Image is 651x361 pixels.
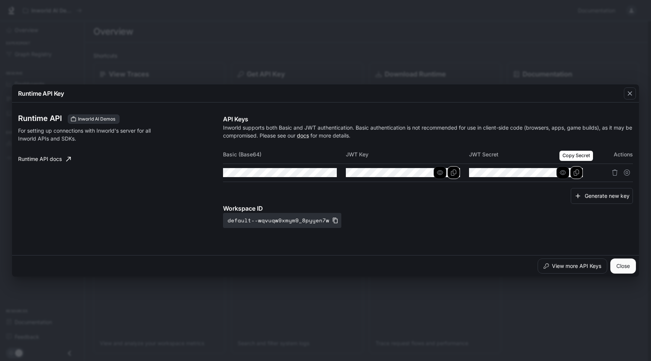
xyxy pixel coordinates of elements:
[609,167,621,179] button: Delete API key
[570,166,583,179] button: Copy Secret
[346,145,469,164] th: JWT Key
[571,188,633,204] button: Generate new key
[610,259,636,274] button: Close
[75,116,118,122] span: Inworld AI Demos
[18,127,167,142] p: For setting up connections with Inworld's server for all Inworld APIs and SDKs.
[223,145,346,164] th: Basic (Base64)
[15,151,74,167] a: Runtime API docs
[592,145,633,164] th: Actions
[223,213,341,228] button: default--wqvuqw9xmym9_8pyyen7w
[538,259,607,274] button: View more API Keys
[18,115,62,122] h3: Runtime API
[469,145,592,164] th: JWT Secret
[559,151,593,161] div: Copy Secret
[223,115,633,124] p: API Keys
[223,124,633,139] p: Inworld supports both Basic and JWT authentication. Basic authentication is not recommended for u...
[68,115,119,124] div: These keys will apply to your current workspace only
[297,132,309,139] a: docs
[223,204,633,213] p: Workspace ID
[447,166,460,179] button: Copy Key
[621,167,633,179] button: Suspend API key
[18,89,64,98] p: Runtime API Key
